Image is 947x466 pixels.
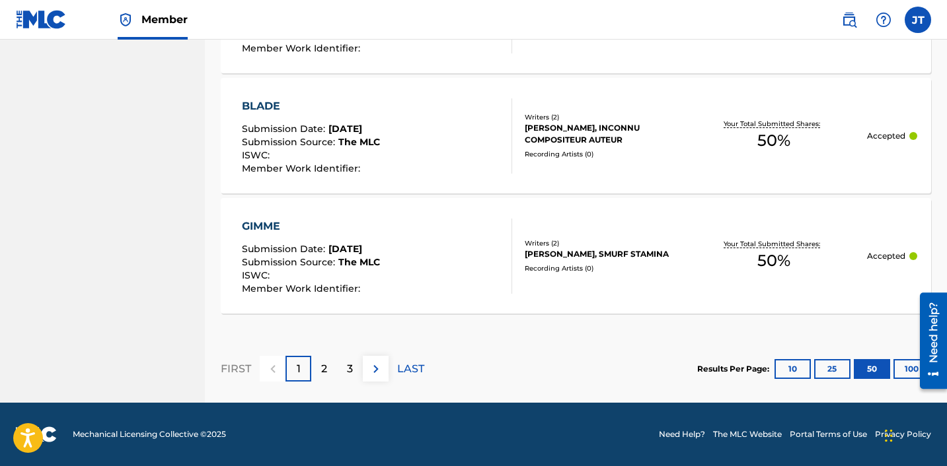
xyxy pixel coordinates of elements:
span: Member [141,12,188,27]
a: Portal Terms of Use [790,428,867,440]
span: ISWC : [242,29,273,41]
span: Member Work Identifier : [242,162,363,174]
a: Privacy Policy [875,428,931,440]
p: FIRST [221,361,251,377]
a: The MLC Website [713,428,782,440]
img: MLC Logo [16,10,67,29]
div: Writers ( 2 ) [525,238,681,248]
button: 25 [814,359,851,379]
button: 10 [775,359,811,379]
div: User Menu [905,7,931,33]
span: [DATE] [328,123,362,135]
span: The MLC [338,256,380,268]
span: [DATE] [328,243,362,255]
span: Mechanical Licensing Collective © 2025 [73,428,226,440]
button: 100 [893,359,930,379]
p: Your Total Submitted Shares: [724,239,823,249]
p: 3 [347,361,353,377]
p: LAST [397,361,424,377]
span: 50 % [757,249,790,273]
a: GIMMESubmission Date:[DATE]Submission Source:The MLCISWC:Member Work Identifier:Writers (2)[PERSO... [221,198,931,314]
div: [PERSON_NAME], SMURF STAMINA [525,248,681,260]
p: Accepted [867,130,905,142]
img: search [841,12,857,28]
div: GIMME [242,218,380,234]
span: 50 % [757,129,790,152]
img: right [368,361,384,377]
img: Top Rightsholder [118,12,133,28]
div: Writers ( 2 ) [525,112,681,122]
button: 50 [854,359,890,379]
p: 2 [321,361,327,377]
span: Member Work Identifier : [242,283,363,294]
p: Your Total Submitted Shares: [724,119,823,129]
div: Recording Artists ( 0 ) [525,263,681,273]
img: help [876,12,891,28]
p: Accepted [867,250,905,262]
div: BLADE [242,98,380,114]
div: Recording Artists ( 0 ) [525,149,681,159]
span: Submission Date : [242,243,328,255]
p: 1 [297,361,301,377]
img: logo [16,426,57,442]
span: ISWC : [242,269,273,281]
span: ISWC : [242,149,273,161]
span: Submission Source : [242,136,338,148]
span: The MLC [338,136,380,148]
a: BLADESubmission Date:[DATE]Submission Source:The MLCISWC:Member Work Identifier:Writers (2)[PERSO... [221,78,931,193]
span: Submission Date : [242,123,328,135]
div: Help [870,7,897,33]
span: Submission Source : [242,256,338,268]
div: [PERSON_NAME], INCONNU COMPOSITEUR AUTEUR [525,122,681,146]
p: Results Per Page: [697,363,773,375]
div: Drag [885,416,893,455]
iframe: Resource Center [910,287,947,393]
a: Need Help? [659,428,705,440]
iframe: Chat Widget [881,403,947,466]
span: Member Work Identifier : [242,42,363,54]
a: Public Search [836,7,862,33]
